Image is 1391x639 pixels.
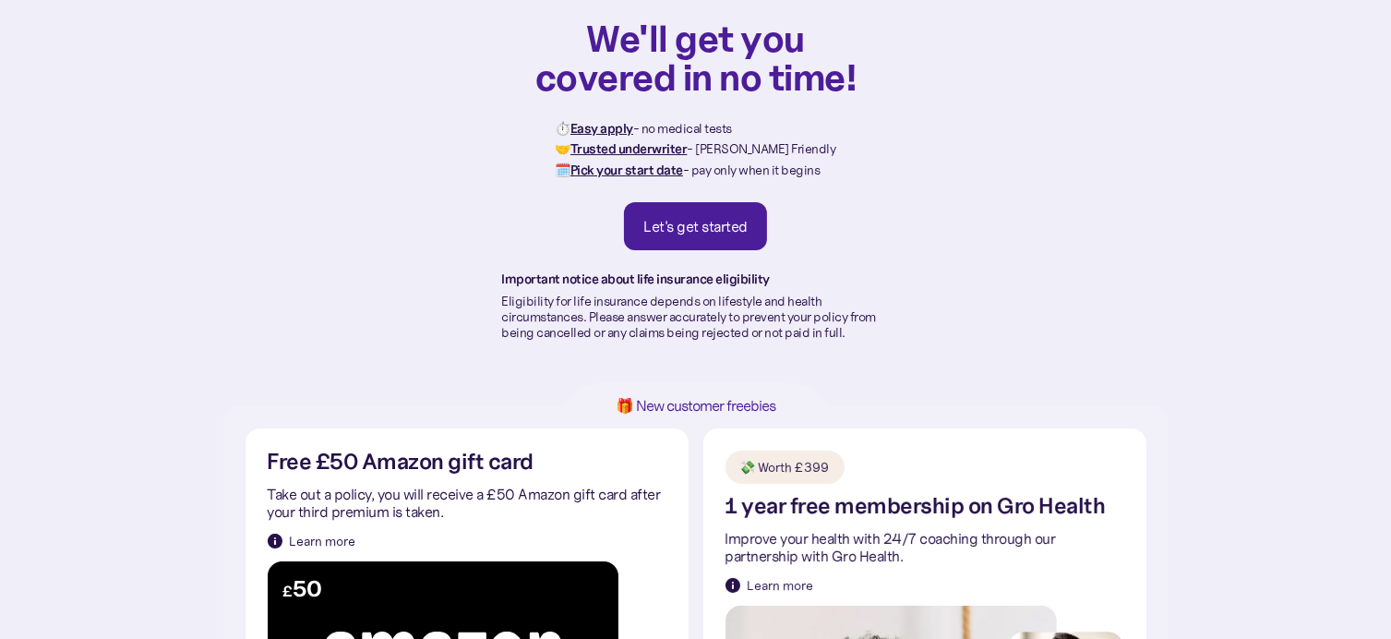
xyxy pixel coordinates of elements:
[748,576,814,595] div: Learn more
[725,530,1124,565] p: Improve your health with 24/7 coaching through our partnership with Gro Health.
[268,451,534,474] h2: Free £50 Amazon gift card
[290,532,356,550] div: Learn more
[556,118,836,180] p: ⏱️ - no medical tests 🤝 - [PERSON_NAME] Friendly 🗓️ - pay only when it begins
[725,495,1106,518] h2: 1 year free membership on Gro Health
[725,576,814,595] a: Learn more
[587,398,805,414] h1: 🎁 New customer freebies
[570,162,683,178] strong: Pick your start date
[643,217,748,235] div: Let's get started
[570,120,633,137] strong: Easy apply
[502,294,890,340] p: Eligibility for life insurance depends on lifestyle and health circumstances. Please answer accur...
[268,532,356,550] a: Learn more
[268,486,666,521] p: Take out a policy, you will receive a £50 Amazon gift card after your third premium is taken.
[502,271,771,287] strong: Important notice about life insurance eligibility
[624,202,767,250] a: Let's get started
[534,18,857,96] h1: We'll get you covered in no time!
[740,458,830,476] div: 💸 Worth £399
[570,140,688,157] strong: Trusted underwriter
